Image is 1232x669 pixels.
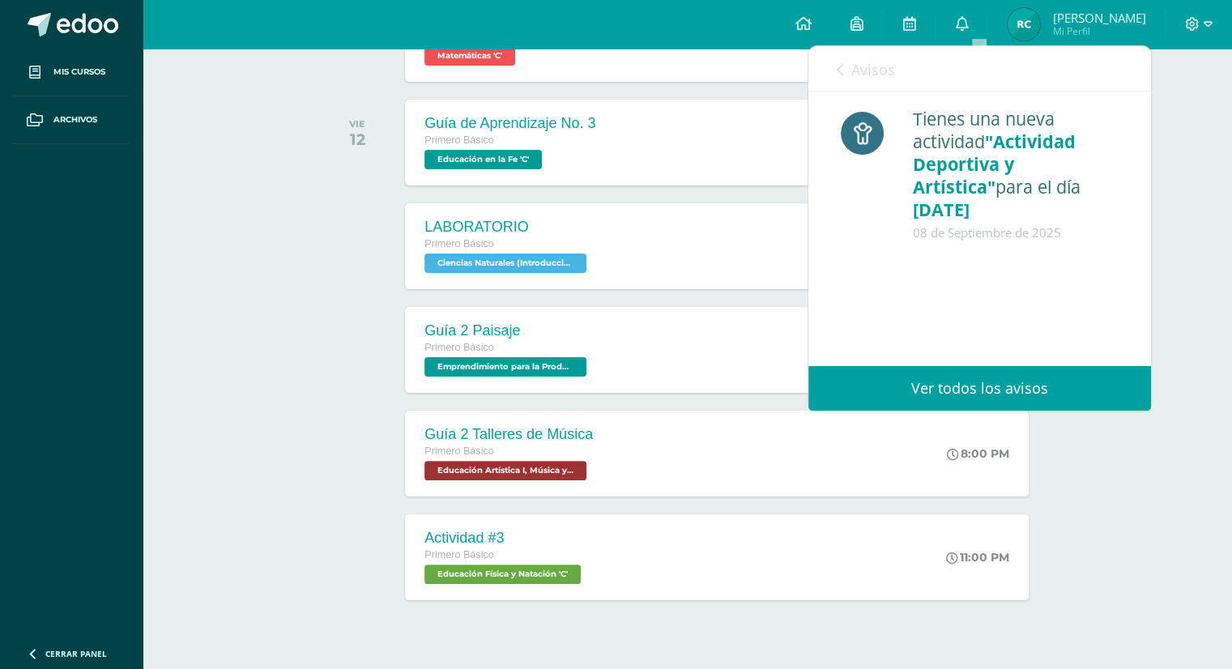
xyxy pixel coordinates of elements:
[946,550,1009,565] div: 11:00 PM
[53,113,97,126] span: Archivos
[424,254,586,273] span: Ciencias Naturales (Introducción a la Biología) 'C'
[13,49,130,96] a: Mis cursos
[913,108,1118,244] div: Tienes una nueva actividad para el día
[13,96,130,144] a: Archivos
[349,130,365,149] div: 12
[1052,10,1145,26] span: [PERSON_NAME]
[424,549,493,560] span: Primero Básico
[53,66,105,79] span: Mis cursos
[424,357,586,377] span: Emprendimiento para la Productividad 'C'
[913,130,1076,198] span: "Actividad Deportiva y Artística"
[424,530,585,547] div: Actividad #3
[424,426,593,443] div: Guía 2 Talleres de Música
[424,115,595,132] div: Guía de Aprendizaje No. 3
[913,221,1118,244] div: 08 de Septiembre de 2025
[424,46,515,66] span: Matemáticas 'C'
[424,445,493,457] span: Primero Básico
[1052,24,1145,38] span: Mi Perfil
[424,565,581,584] span: Educación Física y Natación 'C'
[947,446,1009,461] div: 8:00 PM
[424,134,493,146] span: Primero Básico
[424,461,586,480] span: Educación Artística I, Música y Danza 'C'
[1008,8,1040,40] img: 26a00f5eb213dc1aa4cded5c7343e6cd.png
[424,219,590,236] div: LABORATORIO
[349,118,365,130] div: VIE
[913,198,970,221] span: [DATE]
[424,342,493,353] span: Primero Básico
[424,150,542,169] span: Educación en la Fe 'C'
[851,60,895,79] span: Avisos
[424,238,493,249] span: Primero Básico
[424,322,590,339] div: Guía 2 Paisaje
[45,648,107,659] span: Cerrar panel
[808,366,1151,411] a: Ver todos los avisos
